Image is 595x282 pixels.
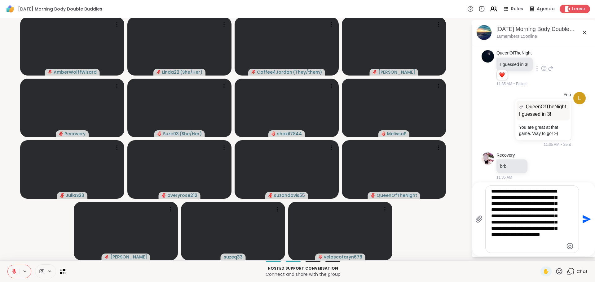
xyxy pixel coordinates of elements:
[110,254,147,260] span: [PERSON_NAME]
[563,92,571,98] h4: You
[563,142,571,147] span: Sent
[519,111,567,118] p: I guessed in 3!
[496,33,537,40] p: 16 members, 15 online
[48,70,52,74] span: audio-muted
[59,132,63,136] span: audio-muted
[381,132,386,136] span: audio-muted
[105,255,109,259] span: audio-muted
[544,142,559,147] span: 11:35 AM
[519,124,567,137] p: You are great at that game. Way to go! :-)
[378,69,415,75] span: [PERSON_NAME]
[578,94,581,102] span: L
[60,193,64,197] span: audio-muted
[373,70,377,74] span: audio-muted
[64,131,86,137] span: Recovery
[69,266,537,271] p: Hosted support conversation
[18,6,102,12] span: [DATE] Morning Body Double Buddies
[157,132,162,136] span: audio-muted
[526,103,566,111] span: QueenOfTheNight
[482,50,494,63] img: https://sharewell-space-live.sfo3.digitaloceanspaces.com/user-generated/d7277878-0de6-43a2-a937-4...
[180,69,202,75] span: ( She/Her )
[5,4,15,14] img: ShareWell Logomark
[572,6,585,12] span: Leave
[579,212,593,226] button: Send
[500,61,529,67] p: I guessed in 3!
[167,192,197,198] span: averyrose212
[224,254,243,260] span: suzeq33
[497,70,508,80] div: Reaction list
[561,142,562,147] span: •
[274,192,305,198] span: suzandavis55
[496,152,515,158] a: Recovery
[477,25,491,40] img: Tuesday Morning Body Double Buddies, Oct 14
[179,131,202,137] span: ( She/Her )
[162,69,179,75] span: Linda22
[482,152,494,165] img: https://sharewell-space-live.sfo3.digitaloceanspaces.com/user-generated/c703a1d2-29a7-4d77-aef4-3...
[511,6,523,12] span: Rules
[277,131,302,137] span: shakil7844
[576,268,588,275] span: Chat
[318,255,323,259] span: audio-muted
[496,25,591,33] div: [DATE] Morning Body Double Buddies, [DATE]
[268,193,273,197] span: audio-muted
[387,131,406,137] span: MelissaP
[257,69,292,75] span: Coffee4Jordan
[163,131,179,137] span: Suze03
[513,81,515,87] span: •
[324,254,362,260] span: velascotaryn678
[537,6,555,12] span: Agenda
[566,242,574,250] button: Emoji picker
[66,192,84,198] span: JuliaS23
[499,73,505,78] button: Reactions: love
[496,175,512,180] span: 11:35 AM
[371,193,375,197] span: audio-muted
[251,70,256,74] span: audio-muted
[69,271,537,277] p: Connect and share with the group
[54,69,97,75] span: AmberWolffWizard
[543,268,549,275] span: ✋
[162,193,166,197] span: audio-muted
[491,188,563,250] textarea: Type your message
[500,163,524,169] p: brb
[516,81,527,87] span: Edited
[377,192,417,198] span: QueenOfTheNight
[496,81,512,87] span: 11:35 AM
[293,69,322,75] span: ( They/them )
[496,50,532,56] a: QueenOfTheNight
[271,132,276,136] span: audio-muted
[156,70,161,74] span: audio-muted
